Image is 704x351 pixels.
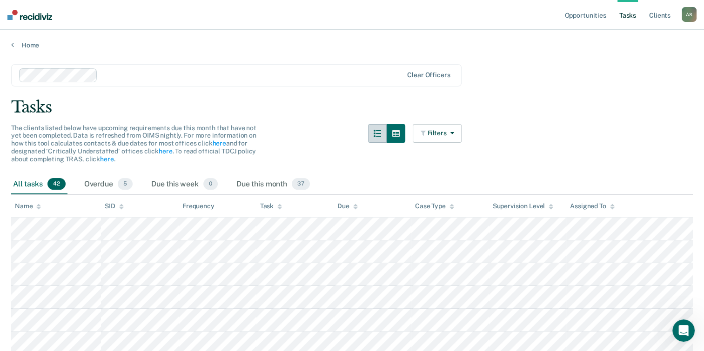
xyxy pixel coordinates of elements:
div: Due this month37 [235,174,312,195]
span: 42 [47,178,66,190]
iframe: Intercom live chat [672,319,695,342]
div: Name [15,202,41,210]
div: Supervision Level [493,202,554,210]
div: A S [682,7,697,22]
div: Case Type [415,202,454,210]
button: Filters [413,124,462,143]
div: All tasks42 [11,174,67,195]
div: SID [105,202,124,210]
div: Tasks [11,98,693,117]
div: Task [260,202,282,210]
span: 0 [203,178,218,190]
span: 37 [292,178,310,190]
div: Due this week0 [149,174,220,195]
div: Due [337,202,358,210]
a: here [100,155,114,163]
img: Recidiviz [7,10,52,20]
button: AS [682,7,697,22]
a: here [212,139,226,147]
div: Assigned To [570,202,614,210]
span: The clients listed below have upcoming requirements due this month that have not yet been complet... [11,124,256,163]
div: Frequency [182,202,215,210]
div: Overdue5 [82,174,134,195]
div: Clear officers [407,71,450,79]
a: here [159,147,172,155]
span: 5 [118,178,133,190]
a: Home [11,41,693,49]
